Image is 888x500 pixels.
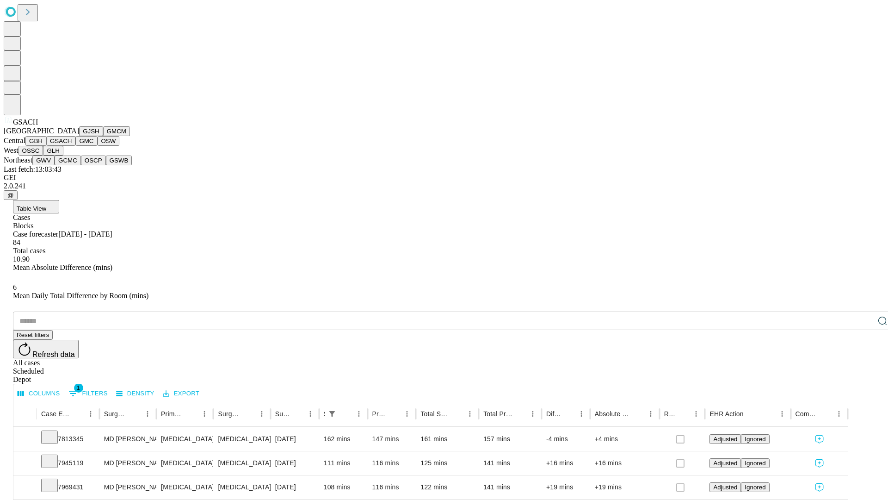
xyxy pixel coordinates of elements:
[420,451,474,475] div: 125 mins
[324,451,363,475] div: 111 mins
[55,156,81,165] button: GCMC
[15,387,62,401] button: Select columns
[13,330,53,340] button: Reset filters
[450,407,463,420] button: Sort
[562,407,575,420] button: Sort
[275,475,314,499] div: [DATE]
[98,136,120,146] button: OSW
[741,458,769,468] button: Ignored
[595,475,655,499] div: +19 mins
[41,427,95,451] div: 7813345
[32,350,75,358] span: Refresh data
[388,407,401,420] button: Sort
[463,407,476,420] button: Menu
[13,283,17,291] span: 6
[114,387,157,401] button: Density
[690,407,703,420] button: Menu
[81,156,106,165] button: OSCP
[776,407,789,420] button: Menu
[218,410,241,418] div: Surgery Name
[218,475,265,499] div: [MEDICAL_DATA]
[13,247,45,255] span: Total cases
[595,427,655,451] div: +4 mins
[546,451,586,475] div: +16 mins
[713,460,737,467] span: Adjusted
[631,407,644,420] button: Sort
[709,410,743,418] div: EHR Action
[4,127,79,135] span: [GEOGRAPHIC_DATA]
[372,451,412,475] div: 116 mins
[820,407,832,420] button: Sort
[4,146,18,154] span: West
[4,182,884,190] div: 2.0.241
[104,427,152,451] div: MD [PERSON_NAME] [PERSON_NAME]
[741,482,769,492] button: Ignored
[513,407,526,420] button: Sort
[420,427,474,451] div: 161 mins
[74,383,83,393] span: 1
[324,427,363,451] div: 162 mins
[13,263,112,271] span: Mean Absolute Difference (mins)
[595,410,630,418] div: Absolute Difference
[13,200,59,213] button: Table View
[546,427,586,451] div: -4 mins
[161,475,209,499] div: [MEDICAL_DATA]
[17,205,46,212] span: Table View
[745,436,765,443] span: Ignored
[242,407,255,420] button: Sort
[13,230,58,238] span: Case forecaster
[18,146,43,156] button: OSSC
[161,451,209,475] div: [MEDICAL_DATA]
[13,118,38,126] span: GSACH
[401,407,413,420] button: Menu
[13,255,30,263] span: 10.90
[832,407,845,420] button: Menu
[372,475,412,499] div: 116 mins
[41,410,70,418] div: Case Epic Id
[745,407,758,420] button: Sort
[198,407,211,420] button: Menu
[46,136,75,146] button: GSACH
[372,410,387,418] div: Predicted In Room Duration
[218,427,265,451] div: [MEDICAL_DATA] REPAIR [MEDICAL_DATA] INITIAL
[161,410,184,418] div: Primary Service
[709,458,741,468] button: Adjusted
[79,126,103,136] button: GJSH
[4,174,884,182] div: GEI
[4,165,62,173] span: Last fetch: 13:03:43
[372,427,412,451] div: 147 mins
[275,451,314,475] div: [DATE]
[18,431,32,448] button: Expand
[18,480,32,496] button: Expand
[713,436,737,443] span: Adjusted
[304,407,317,420] button: Menu
[7,192,14,199] span: @
[104,475,152,499] div: MD [PERSON_NAME] [PERSON_NAME]
[84,407,97,420] button: Menu
[644,407,657,420] button: Menu
[339,407,352,420] button: Sort
[104,451,152,475] div: MD [PERSON_NAME] [PERSON_NAME]
[4,156,32,164] span: Northeast
[128,407,141,420] button: Sort
[546,410,561,418] div: Difference
[32,156,55,165] button: GWV
[420,410,450,418] div: Total Scheduled Duration
[741,434,769,444] button: Ignored
[745,460,765,467] span: Ignored
[25,136,46,146] button: GBH
[41,451,95,475] div: 7945119
[575,407,588,420] button: Menu
[483,410,512,418] div: Total Predicted Duration
[185,407,198,420] button: Sort
[275,427,314,451] div: [DATE]
[75,136,97,146] button: GMC
[4,137,25,144] span: Central
[4,190,18,200] button: @
[18,456,32,472] button: Expand
[43,146,63,156] button: GLH
[66,386,110,401] button: Show filters
[13,238,20,246] span: 84
[141,407,154,420] button: Menu
[160,387,202,401] button: Export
